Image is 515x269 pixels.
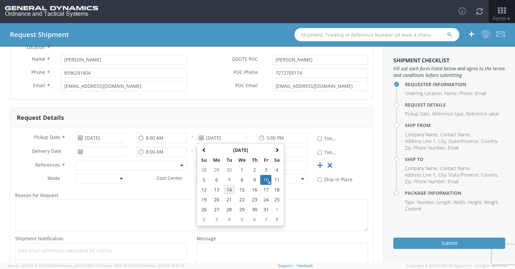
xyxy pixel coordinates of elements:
[294,28,459,41] input: Shipment, Tracking or Reference Number (at least 4 chars)
[249,165,260,175] td: 2
[198,155,210,165] th: Su
[210,175,224,185] td: 6
[8,263,101,268] span: Server: 2025.20.0-734e5bc92d9
[271,185,283,195] td: 18
[414,145,446,151] li: Phone Number
[260,215,271,224] td: 7
[278,263,292,268] a: Support
[210,185,224,195] td: 13
[481,172,498,178] li: Country
[32,148,61,155] span: Delivery Date
[448,138,479,145] li: State/Province
[437,199,452,206] li: Length
[438,172,447,178] li: City
[144,263,184,268] span: master, [DATE] 10:01:07
[198,215,210,224] td: 2
[32,56,45,62] span: Name
[318,178,322,182] input: Ship in Place
[405,157,505,162] h4: Ship To
[233,69,258,77] span: POC Phone
[260,185,271,195] td: 17
[318,134,338,142] label: Time Definite
[210,145,271,155] th: Select Month
[235,82,258,90] span: POC Email
[249,185,260,195] td: 16
[448,145,459,151] li: Email
[249,155,260,165] th: Th
[224,185,235,195] td: 14
[297,263,313,268] a: Feedback
[318,148,338,156] label: Time Definite
[260,175,271,185] td: 10
[47,175,60,181] span: Mode
[198,175,210,185] td: 5
[466,111,499,117] li: Reference value
[260,195,271,205] td: 24
[31,69,45,75] span: Phone
[405,145,412,151] li: Zip
[35,162,60,168] span: References
[318,137,322,141] input: Time Definite
[275,148,279,152] span: Next Month
[271,215,283,224] td: 8
[405,123,505,128] h4: Ship From
[405,206,422,212] li: Content
[484,199,499,206] li: Weight
[224,155,235,165] th: Tu
[318,151,322,155] input: Time Definite
[15,192,58,198] span: Reason for Request
[210,165,224,175] td: 29
[17,115,64,121] h3: Request Details
[224,175,235,185] td: 7
[198,195,210,205] td: 19
[249,195,260,205] td: 23
[393,238,505,249] button: Submit
[393,65,505,79] span: Fill out each form listed below and agree to the terms and conditions before submitting
[271,175,283,185] td: 11
[198,205,210,215] td: 26
[235,215,249,224] td: 5
[405,172,437,178] li: Address Line 1
[197,235,216,242] span: Message
[224,195,235,205] td: 21
[405,102,505,107] h4: Request Details
[157,175,182,183] span: Cost Center
[260,155,271,165] th: Fr
[232,56,258,63] span: GDOTS POC
[448,172,479,178] li: State/Province
[405,190,505,195] h4: Package Information
[407,263,507,268] span: Copyright © [DATE]-[DATE] Agistix Inc., All Rights Reserved
[210,205,224,215] td: 27
[506,16,510,21] span: ▼
[453,199,466,206] li: Width
[448,178,459,185] li: Email
[271,165,283,175] td: 4
[210,215,224,224] td: 3
[235,175,249,185] td: 8
[260,205,271,215] td: 31
[405,82,505,87] h4: Requester Information
[271,155,283,165] th: Sa
[235,155,249,165] th: We
[249,205,260,215] td: 30
[15,235,63,242] span: Shipment Notification
[224,205,235,215] td: 28
[405,90,443,97] li: Ordering Location
[210,195,224,205] td: 20
[235,165,249,175] td: 1
[33,82,45,88] span: Email
[198,185,210,195] td: 12
[18,247,184,254] span: Add email addresses separated by comma
[414,178,446,185] li: Phone Number
[405,111,431,117] li: Pickup Date
[393,58,505,64] h3: Shipment Checklist
[198,165,210,175] td: 28
[318,175,354,183] label: Ship in Place
[475,90,486,97] li: Email
[249,215,260,224] td: 6
[5,6,98,17] img: gd-ots-0c3321f2eb4c994f95cb.png
[210,155,224,165] th: Mo
[405,178,412,185] li: Zip
[405,138,437,145] li: Address Line 1
[249,175,260,185] td: 9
